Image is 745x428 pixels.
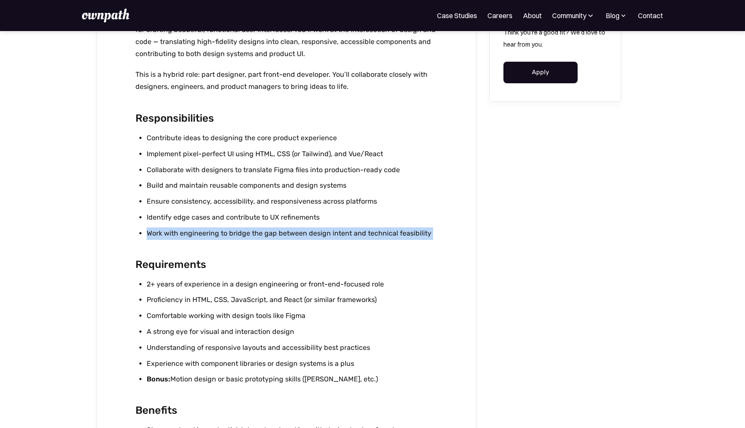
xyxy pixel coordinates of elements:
[147,294,437,306] li: Proficiency in HTML, CSS, JavaScript, and React (or similar frameworks)
[147,278,437,291] li: 2+ years of experience in a design engineering or front-end-focused role
[552,10,586,21] div: Community
[503,62,578,83] a: Apply
[437,10,477,21] a: Case Studies
[147,148,437,160] li: Implement pixel-perfect UI using HTML, CSS (or Tailwind), and Vue/React
[135,256,437,273] h2: Requirements
[638,10,663,21] a: Contact
[147,179,437,192] li: Build and maintain reusable components and design systems
[487,10,512,21] a: Careers
[147,358,437,370] li: Experience with component libraries or design systems is a plus
[147,211,437,224] li: Identify edge cases and contribute to UX refinements
[147,310,437,322] li: Comfortable working with design tools like Figma
[135,69,437,93] p: This is a hybrid role: part designer, part front-end developer. You’ll collaborate closely with d...
[147,375,170,383] strong: Bonus:
[147,195,437,208] li: Ensure consistency, accessibility, and responsiveness across platforms
[147,132,437,145] li: Contribute ideas to designing the core product experience
[147,227,437,240] li: Work with engineering to bridge the gap between design intent and technical feasibility
[135,12,437,60] p: We're looking for a Design Engineer on a full-time basiswith a strong eye for detail and a love f...
[147,373,437,386] li: Motion design or basic prototyping skills ([PERSON_NAME], etc.)
[135,110,437,127] h2: Responsibilities
[605,10,628,21] div: Blog
[147,164,437,176] li: Collaborate with designers to translate Figma files into production-ready code
[147,342,437,354] li: Understanding of responsive layouts and accessibility best practices
[503,26,607,50] p: Think you're a good fit? We'd love to hear from you.
[523,10,542,21] a: About
[147,326,437,338] li: A strong eye for visual and interaction design
[606,10,619,21] div: Blog
[135,402,437,419] h2: Benefits
[552,10,595,21] div: Community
